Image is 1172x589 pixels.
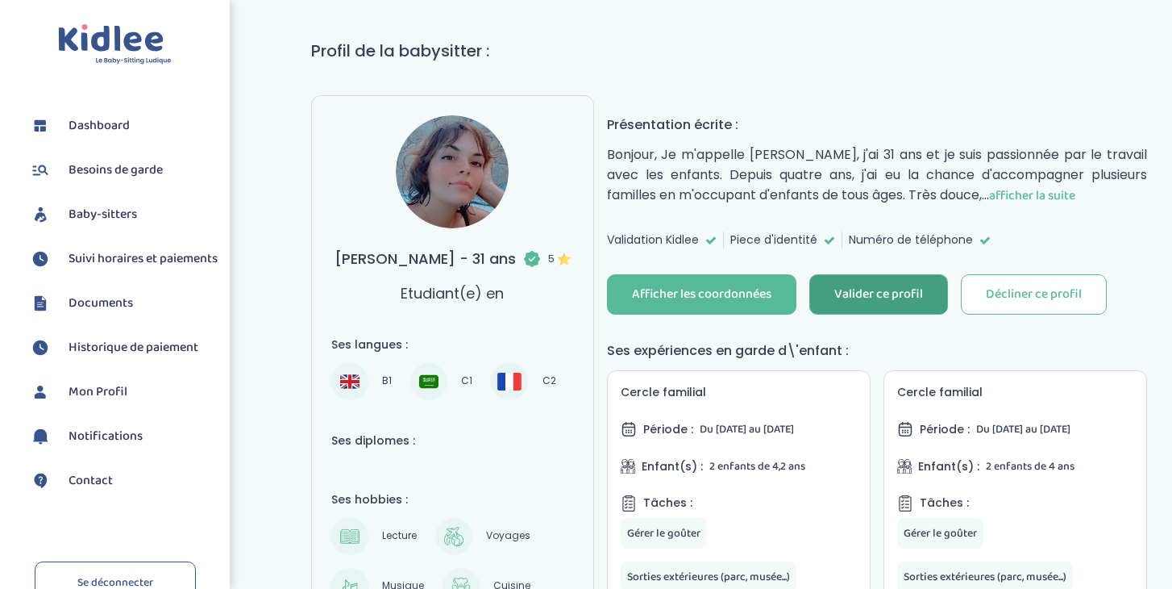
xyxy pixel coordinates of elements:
a: Suivi horaires et paiements [28,247,218,271]
img: Français [497,373,522,390]
button: Afficher les coordonnées [607,274,796,315]
p: Etudiant(e) en [401,282,504,304]
a: Baby-sitters [28,203,218,227]
div: Afficher les coordonnées [632,286,771,304]
button: Décliner ce profil [961,274,1107,315]
a: Historique de paiement [28,336,218,360]
span: 5 [548,251,571,267]
span: Sorties extérieures (parc, musée...) [627,568,790,586]
img: babysitters.svg [28,203,52,227]
span: Du [DATE] au [DATE] [700,420,794,438]
span: Tâches : [920,495,969,512]
h4: Présentation écrite : [607,115,1147,135]
div: Décliner ce profil [986,286,1082,304]
h4: Ses expériences en garde d\'enfant : [607,340,1147,361]
span: Numéro de téléphone [849,232,973,249]
span: Baby-sitters [69,205,137,224]
span: Documents [69,294,133,313]
a: Contact [28,469,218,493]
img: suivihoraire.svg [28,247,52,271]
img: suivihoraire.svg [28,336,52,360]
span: Voyages [480,527,536,546]
span: C1 [455,372,478,391]
span: Notifications [69,427,143,446]
div: Valider ce profil [834,286,923,304]
span: Période : [643,421,693,438]
h4: Ses langues : [331,336,574,353]
button: Valider ce profil [809,274,948,315]
img: Anglais [340,372,359,391]
span: Sorties extérieures (parc, musée...) [904,568,1066,586]
img: logo.svg [58,24,172,65]
h3: [PERSON_NAME] - 31 ans [335,248,571,269]
span: Enfant(s) : [918,458,979,475]
img: dashboard.svg [28,114,52,138]
h1: Profil de la babysitter : [311,39,1160,63]
span: Enfant(s) : [642,458,703,475]
span: Lecture [376,527,422,546]
h5: Cercle familial [897,384,1133,401]
span: Validation Kidlee [607,232,699,249]
a: Notifications [28,424,218,449]
a: Mon Profil [28,380,218,404]
span: Mon Profil [69,382,127,402]
img: profil.svg [28,380,52,404]
h5: Cercle familial [621,384,857,401]
span: Du [DATE] au [DATE] [976,420,1070,438]
span: Piece d'identité [730,232,817,249]
h4: Ses diplomes : [331,432,574,449]
img: documents.svg [28,291,52,315]
span: 2 enfants de 4 ans [986,457,1074,475]
span: Historique de paiement [69,338,198,357]
span: Gérer le goûter [904,524,977,542]
span: B1 [376,372,397,391]
a: Documents [28,291,218,315]
span: Dashboard [69,116,130,136]
img: avatar [396,115,509,228]
img: notification.svg [28,424,52,449]
h4: Ses hobbies : [331,491,574,508]
img: besoin.svg [28,158,52,182]
img: Arabe [419,372,438,391]
a: Dashboard [28,114,218,138]
span: 2 enfants de 4,2 ans [709,457,805,475]
span: Suivi horaires et paiements [69,249,218,269]
p: Bonjour, Je m'appelle [PERSON_NAME], j'ai 31 ans et je suis passionnée par le travail avec les en... [607,144,1147,206]
span: Tâches : [643,495,692,512]
span: Contact [69,471,113,491]
span: Période : [920,421,970,438]
a: Besoins de garde [28,158,218,182]
span: afficher la suite [989,186,1075,206]
img: contact.svg [28,469,52,493]
span: Besoins de garde [69,161,163,180]
span: Gérer le goûter [627,524,700,542]
span: C2 [536,372,561,391]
